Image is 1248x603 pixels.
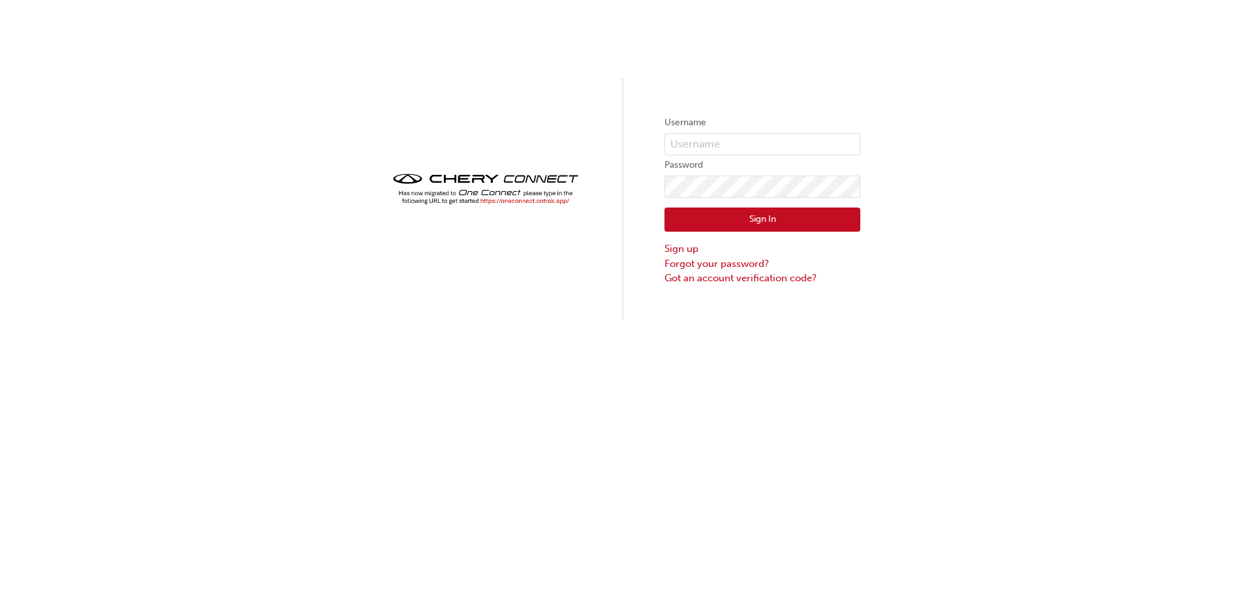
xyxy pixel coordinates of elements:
img: cheryconnect [388,170,584,208]
label: Password [664,157,860,173]
a: Forgot your password? [664,256,860,271]
button: Sign In [664,208,860,232]
a: Got an account verification code? [664,271,860,286]
label: Username [664,115,860,131]
a: Sign up [664,241,860,256]
input: Username [664,133,860,155]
